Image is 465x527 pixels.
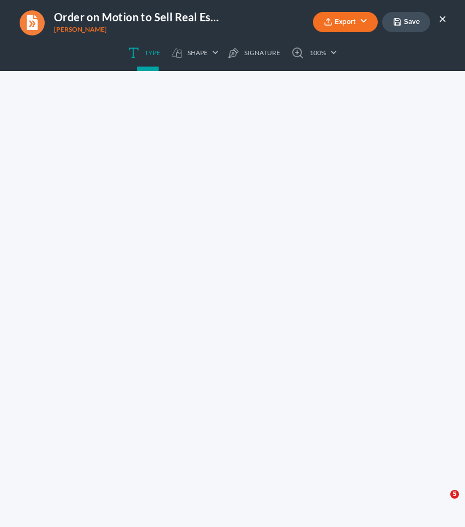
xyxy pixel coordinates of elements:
a: 100% [286,35,337,71]
a: Type [124,35,166,71]
button: Export [313,12,378,32]
button: Save [382,12,430,32]
button: × [439,12,446,25]
span: Shape [188,50,208,56]
span: 100% [310,50,326,56]
span: 5 [450,490,459,499]
h4: Order on Motion to Sell Real Estate.docx [54,9,222,25]
span: [PERSON_NAME] [54,25,107,33]
a: Signature [223,35,286,71]
iframe: Intercom live chat [428,490,454,516]
a: Shape [166,35,219,71]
